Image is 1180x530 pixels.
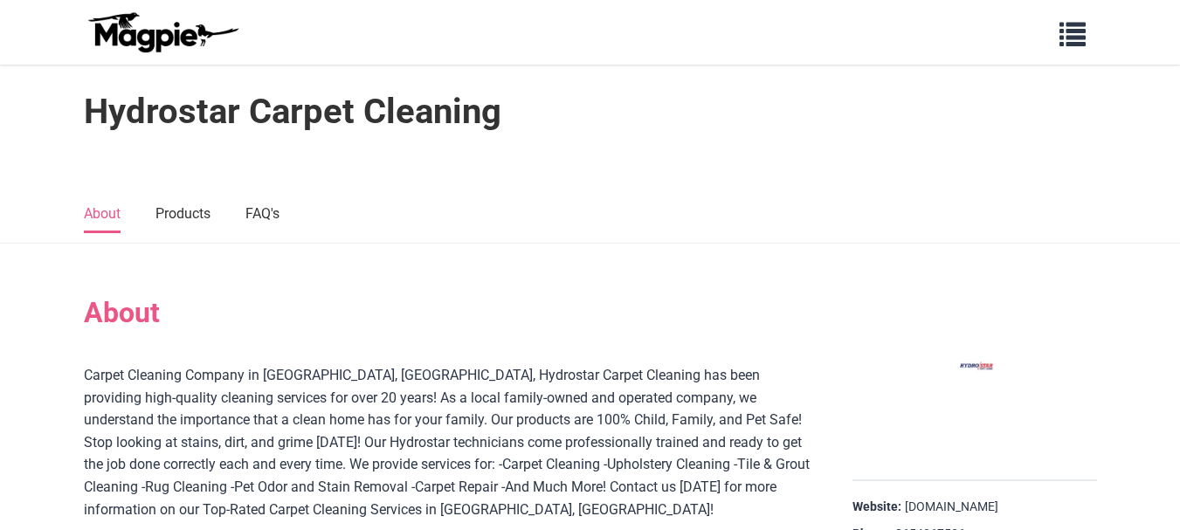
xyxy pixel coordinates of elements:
img: Hydrostar Carpet Cleaning logo [887,279,1062,453]
a: FAQ's [245,196,279,233]
strong: Website: [852,499,901,516]
a: Products [155,196,210,233]
a: [DOMAIN_NAME] [905,499,998,516]
a: About [84,196,121,233]
h1: Hydrostar Carpet Cleaning [84,91,501,133]
h2: About [84,296,818,329]
div: Carpet Cleaning Company in [GEOGRAPHIC_DATA], [GEOGRAPHIC_DATA], Hydrostar Carpet Cleaning has be... [84,364,818,520]
img: logo-ab69f6fb50320c5b225c76a69d11143b.png [84,11,241,53]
